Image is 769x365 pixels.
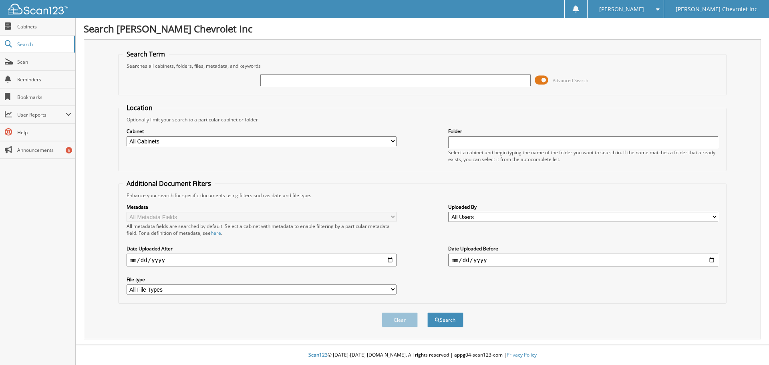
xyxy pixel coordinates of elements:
a: Privacy Policy [507,351,537,358]
span: Help [17,129,71,136]
label: Metadata [127,204,397,210]
div: Optionally limit your search to a particular cabinet or folder [123,116,723,123]
span: User Reports [17,111,66,118]
div: All metadata fields are searched by default. Select a cabinet with metadata to enable filtering b... [127,223,397,236]
div: 6 [66,147,72,153]
div: Select a cabinet and begin typing the name of the folder you want to search in. If the name match... [448,149,718,163]
div: Searches all cabinets, folders, files, metadata, and keywords [123,63,723,69]
legend: Search Term [123,50,169,58]
img: scan123-logo-white.svg [8,4,68,14]
label: Date Uploaded After [127,245,397,252]
span: Reminders [17,76,71,83]
input: start [127,254,397,266]
span: Announcements [17,147,71,153]
h1: Search [PERSON_NAME] Chevrolet Inc [84,22,761,35]
span: Bookmarks [17,94,71,101]
span: Scan [17,58,71,65]
button: Search [427,313,463,327]
div: Enhance your search for specific documents using filters such as date and file type. [123,192,723,199]
label: File type [127,276,397,283]
label: Cabinet [127,128,397,135]
label: Uploaded By [448,204,718,210]
legend: Additional Document Filters [123,179,215,188]
label: Date Uploaded Before [448,245,718,252]
a: here [211,230,221,236]
button: Clear [382,313,418,327]
span: Cabinets [17,23,71,30]
span: [PERSON_NAME] Chevrolet Inc [676,7,757,12]
span: [PERSON_NAME] [599,7,644,12]
label: Folder [448,128,718,135]
span: Search [17,41,70,48]
span: Scan123 [308,351,328,358]
span: Advanced Search [553,77,588,83]
legend: Location [123,103,157,112]
div: © [DATE]-[DATE] [DOMAIN_NAME]. All rights reserved | appg04-scan123-com | [76,345,769,365]
input: end [448,254,718,266]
